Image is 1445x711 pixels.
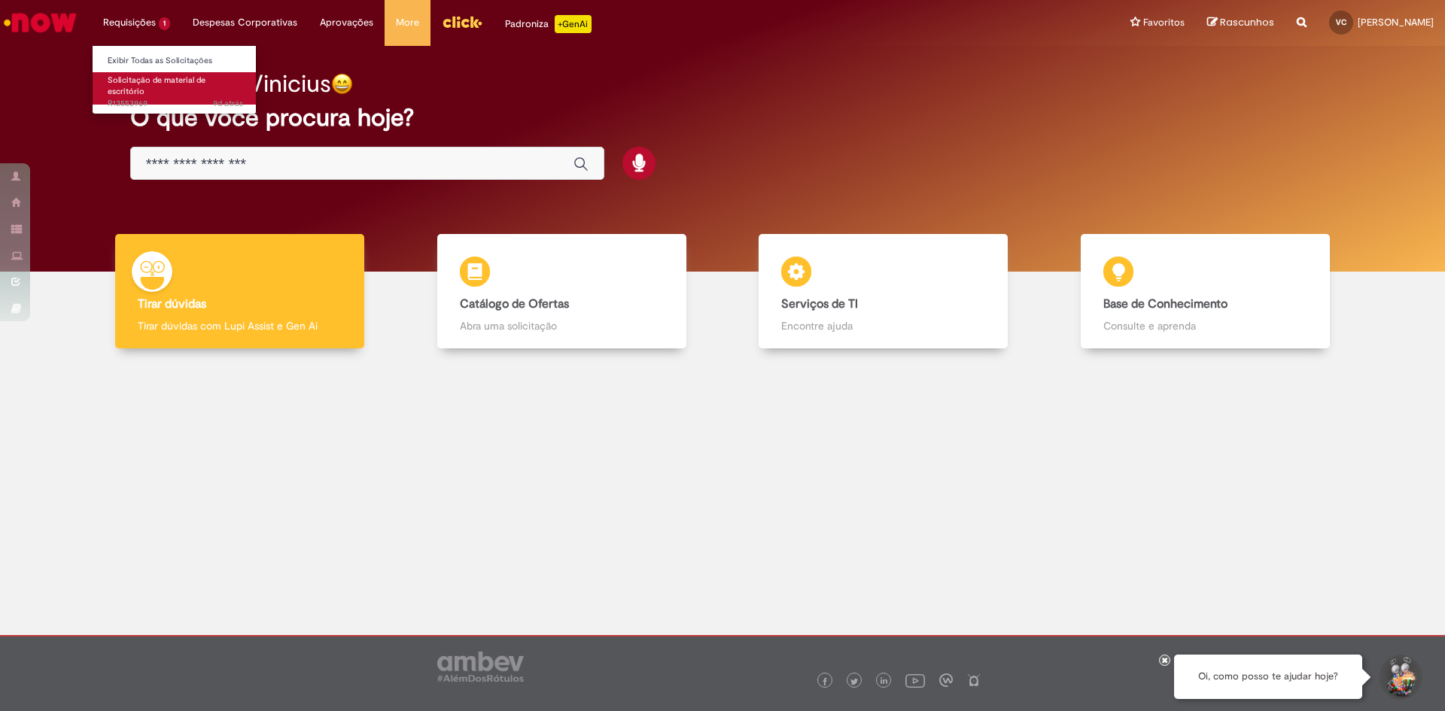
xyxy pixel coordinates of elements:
[159,17,170,30] span: 1
[93,53,258,69] a: Exibir Todas as Solicitações
[1045,234,1367,349] a: Base de Conhecimento Consulte e aprenda
[103,15,156,30] span: Requisições
[881,677,888,686] img: logo_footer_linkedin.png
[213,98,243,109] span: 9d atrás
[213,98,243,109] time: 22/09/2025 09:44:43
[967,673,981,687] img: logo_footer_naosei.png
[1358,16,1434,29] span: [PERSON_NAME]
[1103,296,1227,311] b: Base de Conhecimento
[505,15,592,33] div: Padroniza
[93,72,258,105] a: Aberto R13553969 : Solicitação de material de escritório
[460,296,569,311] b: Catálogo de Ofertas
[138,318,342,333] p: Tirar dúvidas com Lupi Assist e Gen Ai
[1207,16,1274,30] a: Rascunhos
[442,11,482,33] img: click_logo_yellow_360x200.png
[320,15,373,30] span: Aprovações
[1103,318,1307,333] p: Consulte e aprenda
[130,105,1316,131] h2: O que você procura hoje?
[396,15,419,30] span: More
[781,318,985,333] p: Encontre ajuda
[939,673,953,687] img: logo_footer_workplace.png
[2,8,79,38] img: ServiceNow
[437,652,524,682] img: logo_footer_ambev_rotulo_gray.png
[108,74,205,98] span: Solicitação de material de escritório
[108,98,243,110] span: R13553969
[781,296,858,311] b: Serviços de TI
[138,296,206,311] b: Tirar dúvidas
[555,15,592,33] p: +GenAi
[92,45,257,114] ul: Requisições
[331,73,353,95] img: happy-face.png
[1377,655,1422,700] button: Iniciar Conversa de Suporte
[1174,655,1362,699] div: Oi, como posso te ajudar hoje?
[1220,15,1274,29] span: Rascunhos
[850,678,858,685] img: logo_footer_twitter.png
[401,234,723,349] a: Catálogo de Ofertas Abra uma solicitação
[821,678,829,685] img: logo_footer_facebook.png
[460,318,664,333] p: Abra uma solicitação
[1336,17,1346,27] span: VC
[1143,15,1185,30] span: Favoritos
[193,15,297,30] span: Despesas Corporativas
[722,234,1045,349] a: Serviços de TI Encontre ajuda
[905,670,925,690] img: logo_footer_youtube.png
[79,234,401,349] a: Tirar dúvidas Tirar dúvidas com Lupi Assist e Gen Ai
